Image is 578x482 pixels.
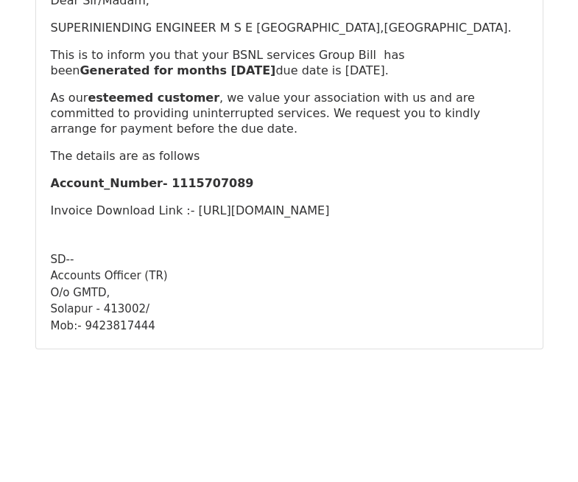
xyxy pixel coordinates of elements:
[51,90,528,136] p: As our , we value your association with us and are committed to providing uninterrupted services....
[88,91,219,105] strong: esteemed customer
[51,176,254,190] b: Account_Number- 1115707089
[51,253,74,266] span: SD--
[51,268,528,284] div: Accounts Officer (TR)
[80,63,275,77] strong: Generated for months [DATE]
[51,318,528,335] div: Mob:- 9423817444
[51,268,528,334] div: O/o GMTD,
[51,47,528,78] p: This is to inform you that your BSNL services Group Bill has been due date is [DATE].
[51,203,528,218] p: Invoice Download Link :- [URL][DOMAIN_NAME]
[51,301,528,318] div: Solapur - 413002/
[51,20,528,35] p: SUPERINIENDING ENGINEER M S E [GEOGRAPHIC_DATA],[GEOGRAPHIC_DATA].
[504,411,578,482] iframe: Chat Widget
[51,148,528,164] p: The details are as follows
